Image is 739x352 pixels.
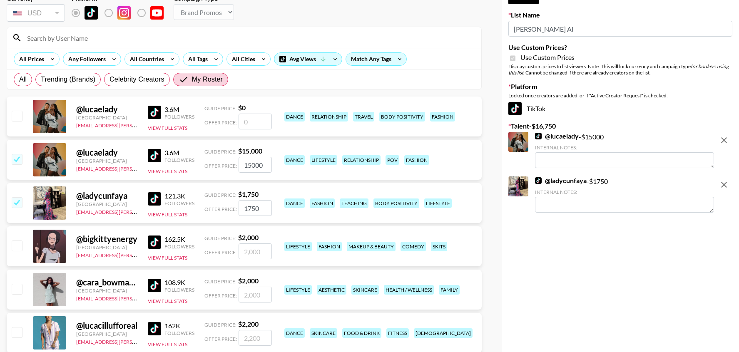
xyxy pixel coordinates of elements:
[347,242,396,251] div: makeup & beauty
[148,106,161,119] img: TikTok
[310,328,337,338] div: skincare
[239,287,272,302] input: 2,000
[535,177,542,184] img: TikTok
[430,112,455,121] div: fashion
[204,149,236,155] span: Guide Price:
[76,244,138,250] div: [GEOGRAPHIC_DATA]
[204,293,237,299] span: Offer Price:
[164,330,194,336] div: Followers
[379,112,425,121] div: body positivity
[401,242,426,251] div: comedy
[535,176,587,185] a: @ladycunfaya
[238,147,262,155] strong: $ 15,000
[284,155,305,165] div: dance
[238,320,259,328] strong: $ 2,200
[239,114,272,129] input: 0
[284,198,305,208] div: dance
[164,149,194,157] div: 3.6M
[76,277,138,288] div: @ cara_bowman12
[76,234,138,244] div: @ bigkittyenergy
[340,198,368,208] div: teaching
[204,163,237,169] span: Offer Price:
[204,322,236,328] span: Guide Price:
[373,198,419,208] div: body positivity
[76,294,199,302] a: [EMAIL_ADDRESS][PERSON_NAME][DOMAIN_NAME]
[183,53,209,65] div: All Tags
[150,6,164,20] img: YouTube
[85,6,98,20] img: TikTok
[239,157,272,173] input: 15,000
[7,2,65,23] div: Currency is locked to USD
[148,149,161,162] img: TikTok
[535,132,714,168] div: - $ 15000
[238,104,246,112] strong: $ 0
[148,322,161,335] img: TikTok
[8,6,63,20] div: USD
[520,53,575,62] span: Use Custom Prices
[148,168,187,174] button: View Full Stats
[76,191,138,201] div: @ ladycunfaya
[164,287,194,293] div: Followers
[164,243,194,250] div: Followers
[109,74,164,84] span: Celebrity Creators
[317,242,342,251] div: fashion
[63,53,107,65] div: Any Followers
[164,278,194,287] div: 108.9K
[164,192,194,200] div: 121.3K
[508,63,729,76] em: for bookers using this list
[716,132,732,149] button: remove
[386,155,399,165] div: pov
[204,119,237,126] span: Offer Price:
[284,242,312,251] div: lifestyle
[125,53,166,65] div: All Countries
[508,92,732,99] div: Locked once creators are added, or if "Active Creator Request" is checked.
[535,133,542,139] img: TikTok
[508,102,522,115] img: TikTok
[535,189,714,195] div: Internal Notes:
[204,249,237,255] span: Offer Price:
[284,112,305,121] div: dance
[284,285,312,295] div: lifestyle
[204,278,236,285] span: Guide Price:
[76,104,138,114] div: @ lucaelady
[342,155,381,165] div: relationship
[239,330,272,346] input: 2,200
[204,206,237,212] span: Offer Price:
[76,147,138,158] div: @ lucaelady
[148,341,187,347] button: View Full Stats
[204,336,237,342] span: Offer Price:
[535,176,714,213] div: - $ 1750
[346,53,406,65] div: Match Any Tags
[117,6,131,20] img: Instagram
[204,235,236,241] span: Guide Price:
[148,211,187,218] button: View Full Stats
[317,285,346,295] div: aesthetic
[148,235,161,249] img: TikTok
[76,201,138,207] div: [GEOGRAPHIC_DATA]
[192,74,223,84] span: My Roster
[76,121,199,129] a: [EMAIL_ADDRESS][PERSON_NAME][DOMAIN_NAME]
[238,233,259,241] strong: $ 2,000
[310,155,337,165] div: lifestyle
[239,200,272,216] input: 1,750
[274,53,342,65] div: Avg Views
[76,288,138,294] div: [GEOGRAPHIC_DATA]
[204,105,236,112] span: Guide Price:
[384,285,434,295] div: health / wellness
[164,235,194,243] div: 162.5K
[508,43,732,52] label: Use Custom Prices?
[238,277,259,285] strong: $ 2,000
[76,114,138,121] div: [GEOGRAPHIC_DATA]
[22,31,476,45] input: Search by User Name
[76,158,138,164] div: [GEOGRAPHIC_DATA]
[508,122,732,130] label: Talent - $ 16,750
[414,328,473,338] div: [DEMOGRAPHIC_DATA]
[76,250,199,258] a: [EMAIL_ADDRESS][PERSON_NAME][DOMAIN_NAME]
[353,112,374,121] div: travel
[716,176,732,193] button: remove
[76,320,138,331] div: @ lucacillufforeal
[424,198,452,208] div: lifestyle
[239,243,272,259] input: 2,000
[535,144,714,151] div: Internal Notes:
[148,255,187,261] button: View Full Stats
